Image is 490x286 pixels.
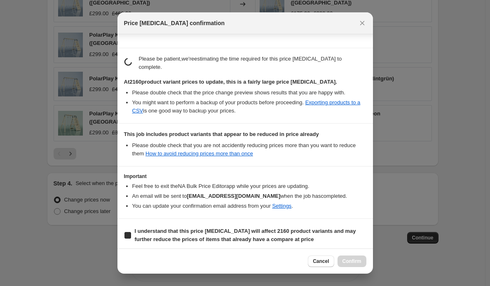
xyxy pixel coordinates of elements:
p: Please be patient, we're estimating the time required for this price [MEDICAL_DATA] to complete. [139,55,366,71]
b: This job includes product variants that appear to be reduced in price already [124,131,319,137]
li: An email will be sent to when the job has completed . [132,192,366,200]
li: You might want to perform a backup of your products before proceeding. is one good way to backup ... [132,98,366,115]
li: Feel free to exit the NA Bulk Price Editor app while your prices are updating. [132,182,366,190]
b: At 2160 product variant prices to update, this is a fairly large price [MEDICAL_DATA]. [124,79,337,85]
b: [EMAIL_ADDRESS][DOMAIN_NAME] [187,193,280,199]
button: Cancel [308,256,334,267]
button: Close [356,17,368,29]
span: Price [MEDICAL_DATA] confirmation [124,19,225,27]
li: You can update your confirmation email address from your . [132,202,366,210]
a: Settings [272,203,291,209]
li: Please double check that the price change preview shows results that you are happy with. [132,89,366,97]
h3: Important [124,173,366,180]
a: How to avoid reducing prices more than once [145,150,253,157]
li: Please double check that you are not accidently reducing prices more than you want to reduce them [132,141,366,158]
span: Cancel [313,258,329,265]
b: I understand that this price [MEDICAL_DATA] will affect 2160 product variants and may further red... [135,228,356,242]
